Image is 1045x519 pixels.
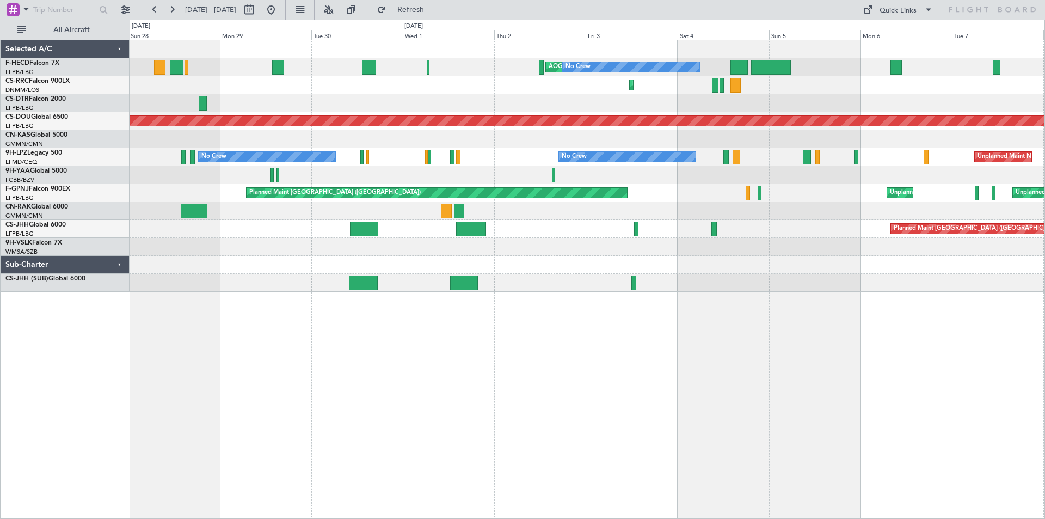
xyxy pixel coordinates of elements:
a: CS-JHHGlobal 6000 [5,222,66,228]
div: No Crew [201,149,226,165]
a: LFPB/LBG [5,230,34,238]
a: 9H-VSLKFalcon 7X [5,240,62,246]
div: No Crew [565,59,591,75]
a: F-HECDFalcon 7X [5,60,59,66]
div: Planned Maint Lagos ([PERSON_NAME]) [632,77,745,93]
span: 9H-VSLK [5,240,32,246]
span: CN-KAS [5,132,30,138]
a: LFPB/LBG [5,122,34,130]
div: [DATE] [132,22,150,31]
div: Tue 30 [311,30,403,40]
div: Wed 1 [403,30,494,40]
a: CS-DOUGlobal 6500 [5,114,68,120]
button: Refresh [372,1,437,19]
a: LFPB/LBG [5,194,34,202]
a: CN-RAKGlobal 6000 [5,204,68,210]
a: WMSA/SZB [5,248,38,256]
a: LFMD/CEQ [5,158,37,166]
span: F-GPNJ [5,186,29,192]
div: AOG Maint Paris ([GEOGRAPHIC_DATA]) [549,59,663,75]
div: Mon 6 [860,30,952,40]
div: Sun 28 [128,30,220,40]
a: LFPB/LBG [5,68,34,76]
a: 9H-YAAGlobal 5000 [5,168,67,174]
div: Fri 3 [586,30,677,40]
span: [DATE] - [DATE] [185,5,236,15]
a: DNMM/LOS [5,86,39,94]
a: F-GPNJFalcon 900EX [5,186,70,192]
span: CS-DOU [5,114,31,120]
div: No Crew [562,149,587,165]
span: Refresh [388,6,434,14]
div: Planned Maint [GEOGRAPHIC_DATA] ([GEOGRAPHIC_DATA]) [249,185,421,201]
a: FCBB/BZV [5,176,34,184]
span: F-HECD [5,60,29,66]
span: CS-JHH (SUB) [5,276,48,282]
span: CN-RAK [5,204,31,210]
div: [DATE] [404,22,423,31]
a: GMMN/CMN [5,140,43,148]
a: LFPB/LBG [5,104,34,112]
span: 9H-YAA [5,168,30,174]
input: Trip Number [33,2,96,18]
div: Tue 7 [952,30,1043,40]
div: Sun 5 [769,30,860,40]
a: GMMN/CMN [5,212,43,220]
span: CS-DTR [5,96,29,102]
div: Mon 29 [220,30,311,40]
a: CS-DTRFalcon 2000 [5,96,66,102]
a: 9H-LPZLegacy 500 [5,150,62,156]
span: 9H-LPZ [5,150,27,156]
button: Quick Links [858,1,938,19]
button: All Aircraft [12,21,118,39]
a: CS-JHH (SUB)Global 6000 [5,276,85,282]
span: All Aircraft [28,26,115,34]
a: CN-KASGlobal 5000 [5,132,67,138]
a: CS-RRCFalcon 900LX [5,78,70,84]
span: CS-JHH [5,222,29,228]
div: Thu 2 [494,30,586,40]
div: Sat 4 [678,30,769,40]
div: Quick Links [880,5,917,16]
span: CS-RRC [5,78,29,84]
